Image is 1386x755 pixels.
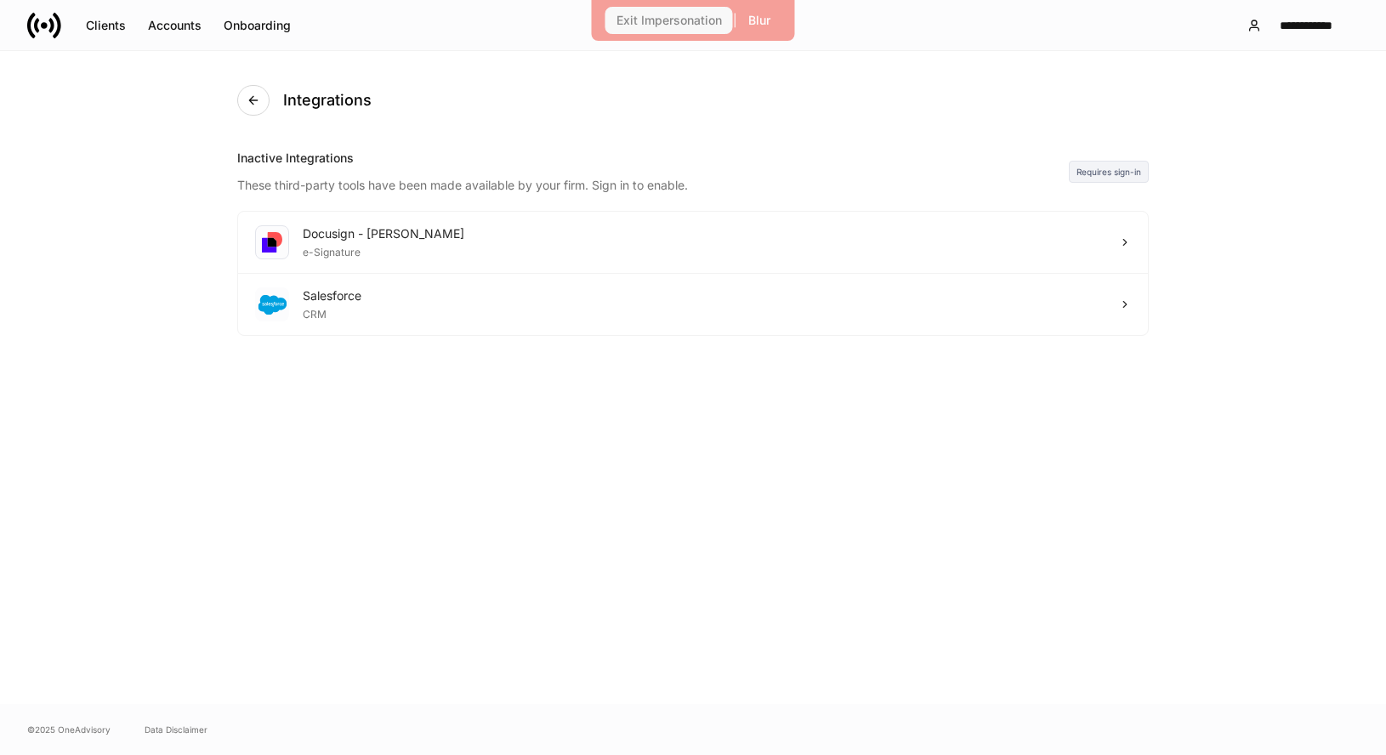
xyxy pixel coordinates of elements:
h4: Integrations [283,90,372,111]
div: Requires sign-in [1069,161,1149,183]
a: Data Disclaimer [145,723,207,736]
div: These third-party tools have been made available by your firm. Sign in to enable. [237,167,1069,194]
div: Inactive Integrations [237,150,1069,167]
div: Accounts [148,20,202,31]
button: Exit Impersonation [605,7,733,34]
button: Accounts [137,12,213,39]
div: e-Signature [303,242,464,259]
div: Clients [86,20,126,31]
div: Blur [748,14,770,26]
div: Docusign - [PERSON_NAME] [303,225,464,242]
div: Salesforce [303,287,361,304]
div: CRM [303,304,361,321]
div: Exit Impersonation [616,14,722,26]
button: Blur [737,7,781,34]
div: Onboarding [224,20,291,31]
button: Clients [75,12,137,39]
button: Onboarding [213,12,302,39]
span: © 2025 OneAdvisory [27,723,111,736]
